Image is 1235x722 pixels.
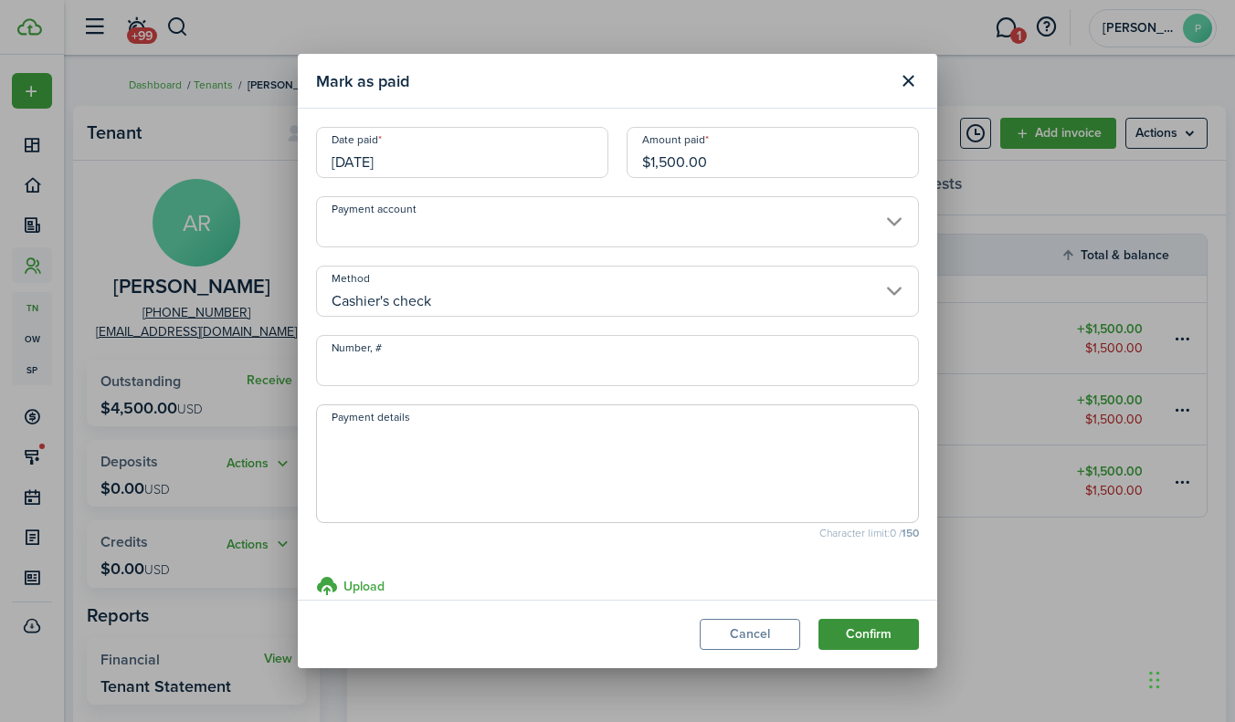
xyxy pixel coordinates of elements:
[343,577,385,596] h3: Upload
[1144,634,1235,722] iframe: Chat Widget
[316,63,888,99] modal-title: Mark as paid
[1149,653,1160,707] div: Drag
[892,66,924,97] button: Close modal
[627,127,919,178] input: 0.00
[902,525,919,541] b: 150
[316,528,919,539] small: Character limit: 0 /
[700,619,800,650] button: Cancel
[818,619,919,650] button: Confirm
[316,127,608,178] input: mm/dd/yyyy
